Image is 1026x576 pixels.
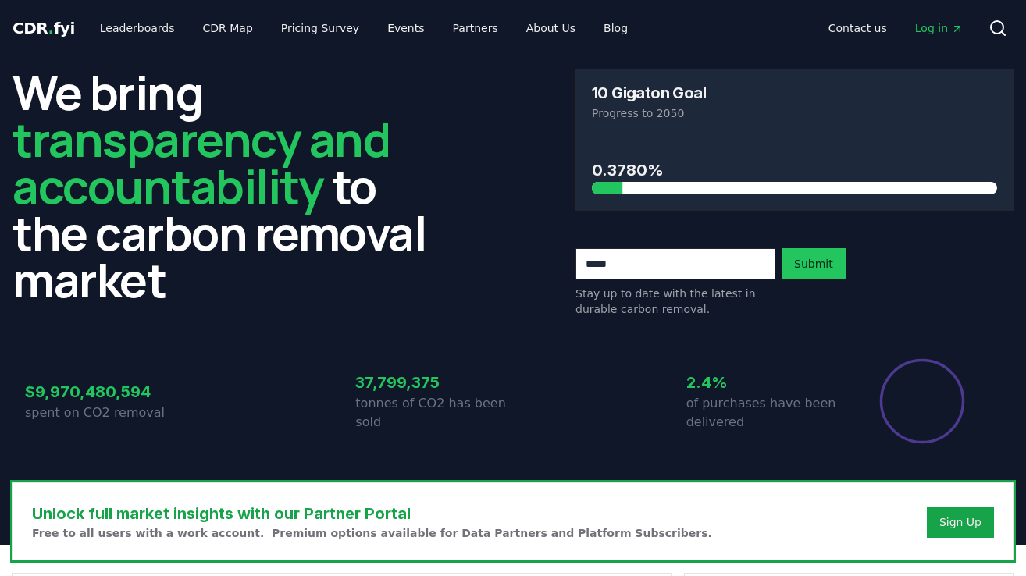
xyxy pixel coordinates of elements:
a: Log in [903,14,976,42]
h3: 0.3780% [592,158,997,182]
a: CDR Map [191,14,265,42]
a: Events [375,14,436,42]
a: About Us [514,14,588,42]
a: Pricing Survey [269,14,372,42]
span: . [48,19,54,37]
a: Blog [591,14,640,42]
h3: 2.4% [686,371,844,394]
h3: Unlock full market insights with our Partner Portal [32,502,712,525]
h3: 10 Gigaton Goal [592,85,706,101]
a: Leaderboards [87,14,187,42]
p: Stay up to date with the latest in durable carbon removal. [575,286,775,317]
a: CDR.fyi [12,17,75,39]
button: Sign Up [927,507,994,538]
span: Log in [915,20,964,36]
span: CDR fyi [12,19,75,37]
nav: Main [816,14,976,42]
p: of purchases have been delivered [686,394,844,432]
p: Progress to 2050 [592,105,997,121]
button: Submit [782,248,846,279]
div: Percentage of sales delivered [878,357,966,445]
nav: Main [87,14,640,42]
a: Partners [440,14,511,42]
a: Contact us [816,14,900,42]
span: transparency and accountability [12,107,390,218]
h3: 37,799,375 [355,371,513,394]
h2: We bring to the carbon removal market [12,69,451,303]
a: Sign Up [939,514,981,530]
h3: $9,970,480,594 [25,380,183,404]
p: spent on CO2 removal [25,404,183,422]
p: tonnes of CO2 has been sold [355,394,513,432]
p: Free to all users with a work account. Premium options available for Data Partners and Platform S... [32,525,712,541]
